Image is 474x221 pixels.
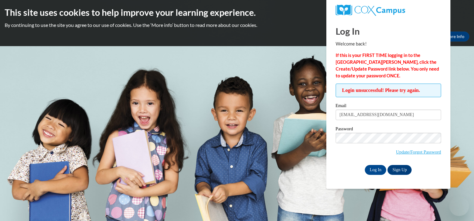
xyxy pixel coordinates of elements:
[336,84,441,97] span: Login unsuccessful! Please try again.
[365,165,387,175] input: Log In
[336,53,439,78] strong: If this is your FIRST TIME logging in to the [GEOGRAPHIC_DATA][PERSON_NAME], click the Create/Upd...
[336,127,441,133] label: Password
[5,22,469,28] p: By continuing to use the site you agree to our use of cookies. Use the ‘More info’ button to read...
[336,5,405,16] img: COX Campus
[336,5,441,16] a: COX Campus
[336,25,441,37] h1: Log In
[440,32,469,41] a: More Info
[387,165,412,175] a: Sign Up
[396,149,441,154] a: Update/Forgot Password
[336,41,441,47] p: Welcome back!
[336,103,441,110] label: Email
[449,196,469,216] iframe: Button to launch messaging window
[5,6,469,19] h2: This site uses cookies to help improve your learning experience.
